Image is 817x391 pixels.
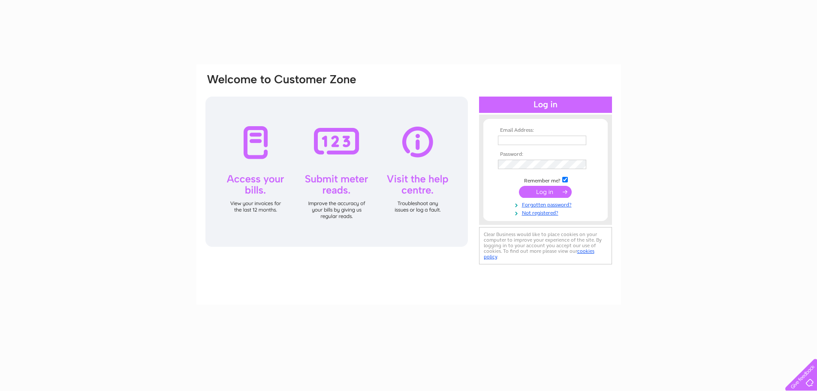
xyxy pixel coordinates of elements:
a: Not registered? [498,208,595,216]
th: Password: [496,152,595,158]
a: cookies policy [484,248,594,260]
input: Submit [519,186,572,198]
th: Email Address: [496,127,595,133]
td: Remember me? [496,176,595,184]
a: Forgotten password? [498,200,595,208]
div: Clear Business would like to place cookies on your computer to improve your experience of the sit... [479,227,612,264]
